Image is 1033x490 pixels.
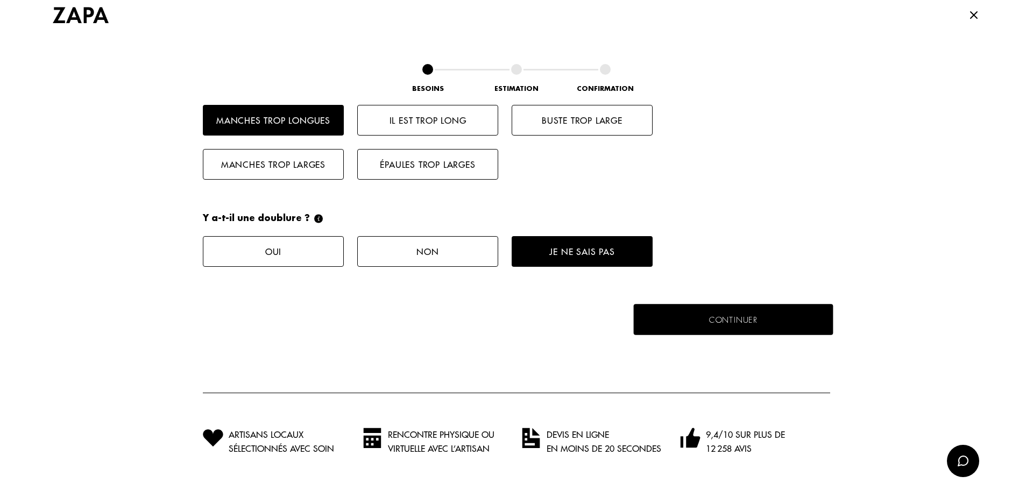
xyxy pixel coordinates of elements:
[357,149,498,180] button: Épaules trop larges
[203,105,344,136] button: Manches trop longues
[551,86,659,92] div: Confirmation
[203,236,344,267] button: Oui
[388,428,512,456] span: Rencontre physique ou virtuelle avec l’artisan
[203,214,323,223] p: Y a-t-il une doublure ?
[463,86,570,92] div: Estimation
[512,236,653,267] button: Je ne sais pas
[229,428,334,442] span: Artisans locaux
[357,105,498,136] button: Il est trop long
[314,214,323,223] img: Information doublure
[706,428,785,442] span: 9,4/10 sur plus de
[374,86,482,92] div: Besoins
[547,428,661,442] span: Devis en ligne
[203,149,344,180] button: Manches trop larges
[357,236,498,267] button: Non
[53,7,109,23] img: Logo Zapa by Tilli
[229,442,334,456] span: sélectionnés avec soin
[547,442,661,456] span: en moins de 20 secondes
[512,105,653,136] button: Buste trop large
[634,304,833,335] button: Continuer
[706,442,785,456] span: 12 258 avis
